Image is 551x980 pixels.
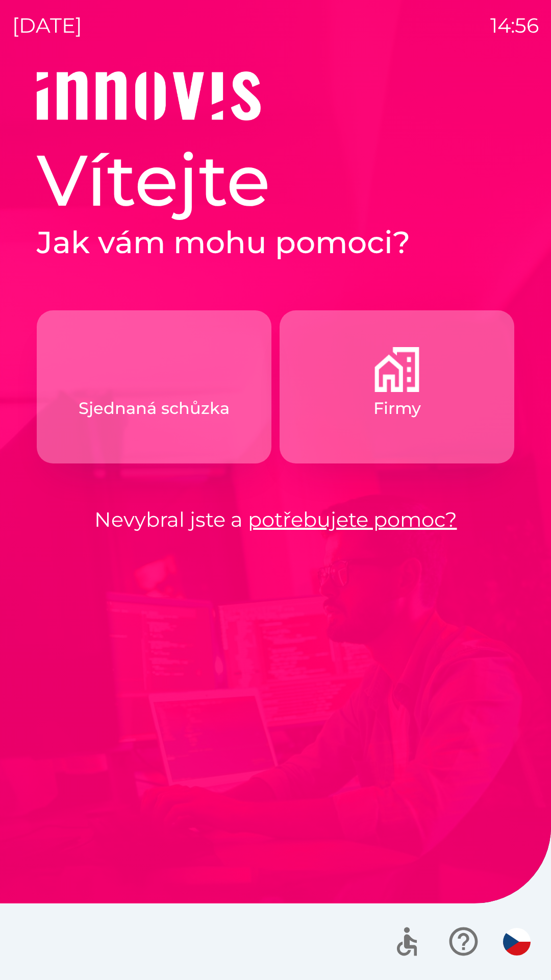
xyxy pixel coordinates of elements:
img: cs flag [503,928,531,955]
img: c9327dbc-1a48-4f3f-9883-117394bbe9e6.png [132,347,177,392]
button: Sjednaná schůzka [37,310,271,463]
h1: Vítejte [37,137,514,224]
p: Firmy [373,396,421,421]
h2: Jak vám mohu pomoci? [37,224,514,261]
button: Firmy [280,310,514,463]
p: 14:56 [490,10,539,41]
p: [DATE] [12,10,82,41]
p: Sjednaná schůzka [79,396,230,421]
img: 9a63d080-8abe-4a1b-b674-f4d7141fb94c.png [374,347,419,392]
a: potřebujete pomoc? [248,507,457,532]
img: Logo [37,71,514,120]
p: Nevybral jste a [37,504,514,535]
